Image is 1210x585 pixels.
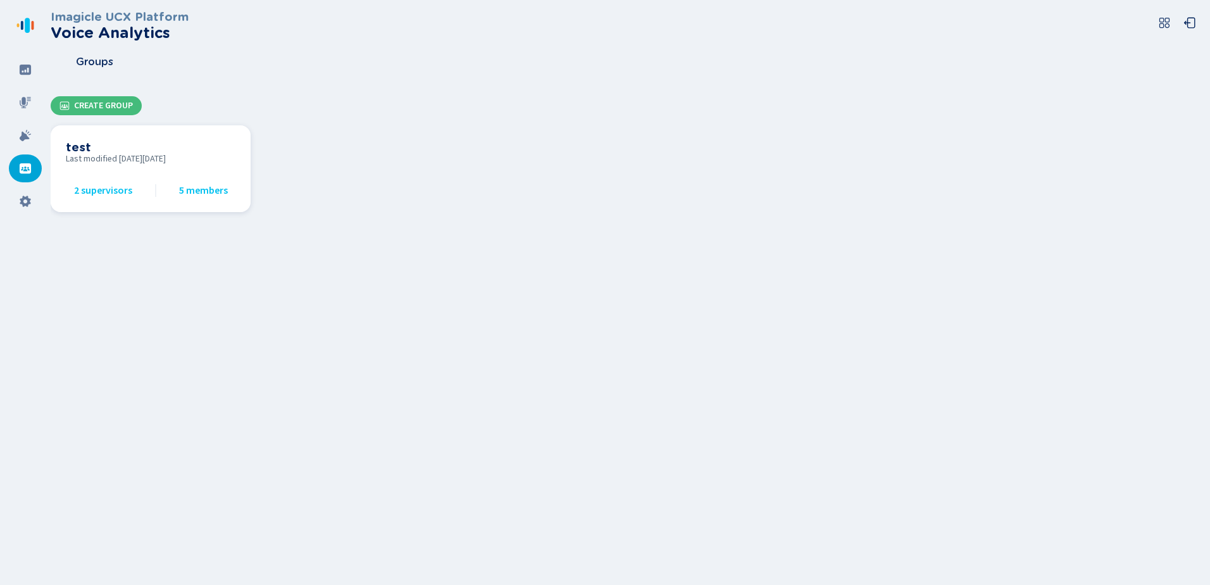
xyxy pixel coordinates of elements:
[9,154,42,182] div: Groups
[74,185,132,196] span: 2 supervisors
[59,101,70,111] svg: groups
[19,96,32,109] svg: mic-fill
[1183,16,1196,29] svg: box-arrow-left
[9,187,42,215] div: Settings
[51,24,189,42] h2: Voice Analytics
[66,154,235,164] span: Last modified [DATE][DATE]
[66,141,235,154] h3: test
[19,162,32,175] svg: groups-filled
[19,129,32,142] svg: alarm-filled
[9,122,42,149] div: Alarms
[9,56,42,84] div: Dashboard
[19,63,32,76] svg: dashboard-filled
[179,185,228,196] span: 5 members
[74,101,133,111] span: Create Group
[76,56,113,68] span: Groups
[9,89,42,116] div: Recordings
[51,10,189,24] h3: Imagicle UCX Platform
[51,96,142,115] button: Create Group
